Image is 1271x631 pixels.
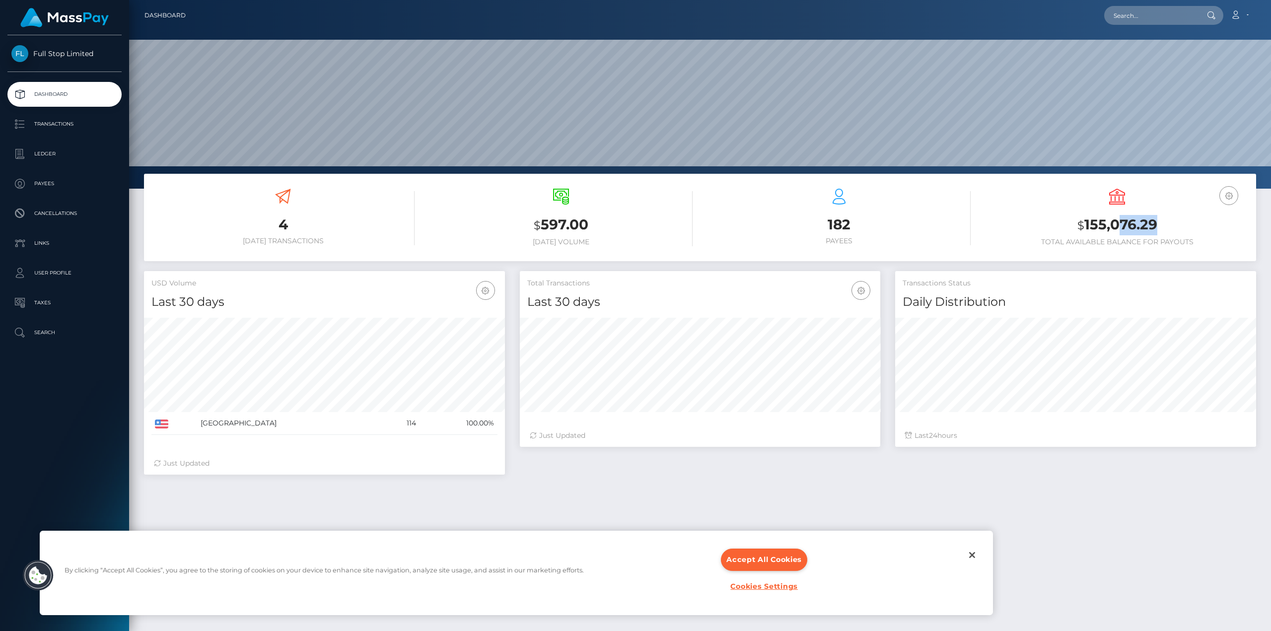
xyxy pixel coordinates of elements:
h3: 4 [151,215,415,234]
small: $ [534,218,541,232]
h3: 182 [707,215,971,234]
p: Transactions [11,117,118,132]
a: Taxes [7,290,122,315]
a: Dashboard [144,5,186,26]
h6: [DATE] Transactions [151,237,415,245]
h6: [DATE] Volume [429,238,693,246]
td: 114 [383,412,420,435]
p: Cancellations [11,206,118,221]
p: Search [11,325,118,340]
a: Ledger [7,141,122,166]
h4: Last 30 days [151,293,497,311]
a: Cancellations [7,201,122,226]
a: Dashboard [7,82,122,107]
h4: Last 30 days [527,293,873,311]
div: Cookie banner [40,531,993,615]
button: Cookies [22,560,54,591]
span: Full Stop Limited [7,49,122,58]
h3: 597.00 [429,215,693,235]
h5: USD Volume [151,279,497,288]
button: Close [961,544,983,566]
td: 100.00% [420,412,497,435]
h4: Daily Distribution [903,293,1249,311]
a: User Profile [7,261,122,285]
td: [GEOGRAPHIC_DATA] [197,412,383,435]
h5: Total Transactions [527,279,873,288]
img: Full Stop Limited [11,45,28,62]
div: Just Updated [530,430,871,441]
p: Links [11,236,118,251]
small: $ [1077,218,1084,232]
p: Ledger [11,146,118,161]
h6: Total Available Balance for Payouts [986,238,1249,246]
button: Cookies Settings [724,576,804,597]
div: Last hours [905,430,1246,441]
h6: Payees [707,237,971,245]
button: Accept All Cookies [721,549,807,571]
h5: Transactions Status [903,279,1249,288]
a: Payees [7,171,122,196]
a: Transactions [7,112,122,137]
input: Search... [1104,6,1198,25]
p: Payees [11,176,118,191]
p: Dashboard [11,87,118,102]
img: MassPay Logo [20,8,109,27]
span: 24 [929,431,937,440]
div: By clicking “Accept All Cookies”, you agree to the storing of cookies on your device to enhance s... [65,566,584,580]
div: Just Updated [154,458,495,469]
p: Taxes [11,295,118,310]
a: Links [7,231,122,256]
a: Search [7,320,122,345]
img: US.png [155,420,168,428]
h3: 155,076.29 [986,215,1249,235]
p: User Profile [11,266,118,280]
div: Privacy [40,531,993,615]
